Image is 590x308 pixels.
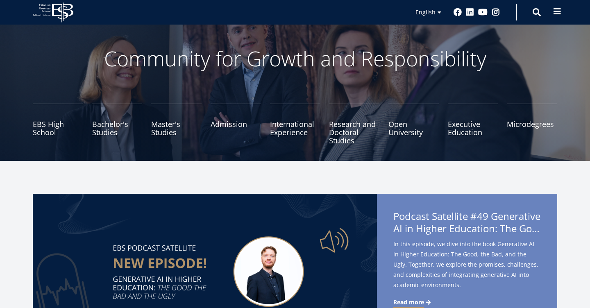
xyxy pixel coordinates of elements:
[92,104,143,145] a: Bachelor's Studies
[448,104,498,145] a: Executive Education
[454,8,462,16] a: Facebook
[492,8,500,16] a: Instagram
[393,298,432,306] a: Read more
[393,210,541,237] span: Podcast Satellite #49 Generative
[78,46,512,71] p: Community for Growth and Responsibility
[393,298,424,306] span: Read more
[393,239,541,290] span: In this episode, we dive into the book Generative AI in Higher Education: The Good, the Bad, and ...
[151,104,202,145] a: Master's Studies
[466,8,474,16] a: Linkedin
[329,104,379,145] a: Research and Doctoral Studies
[270,104,320,145] a: International Experience
[393,222,541,235] span: AI in Higher Education: The Good, the Bad, and the Ugly
[211,104,261,145] a: Admission
[478,8,488,16] a: Youtube
[507,104,557,145] a: Microdegrees
[33,104,83,145] a: EBS High School
[388,104,439,145] a: Open University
